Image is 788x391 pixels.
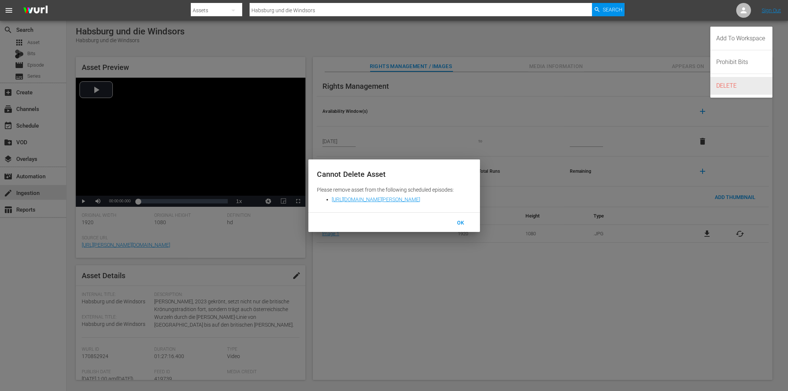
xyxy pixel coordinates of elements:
[317,168,471,180] h2: Cannot Delete Asset
[762,7,781,13] a: Sign Out
[716,77,767,95] div: DELETE
[716,53,767,71] div: Prohibit Bits
[4,6,13,15] span: menu
[716,30,767,47] div: Add To Workspace
[592,3,625,16] button: Search
[317,187,471,193] p: Please remove asset from the following scheduled episodes:
[332,196,420,202] a: [URL][DOMAIN_NAME][PERSON_NAME]
[603,3,622,16] span: Search
[18,2,53,19] img: ans4CAIJ8jUAAAAAAAAAAAAAAAAAAAAAAAAgQb4GAAAAAAAAAAAAAAAAAAAAAAAAJMjXAAAAAAAAAAAAAAAAAAAAAAAAgAT5G...
[444,216,477,229] button: OK
[451,220,470,226] span: OK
